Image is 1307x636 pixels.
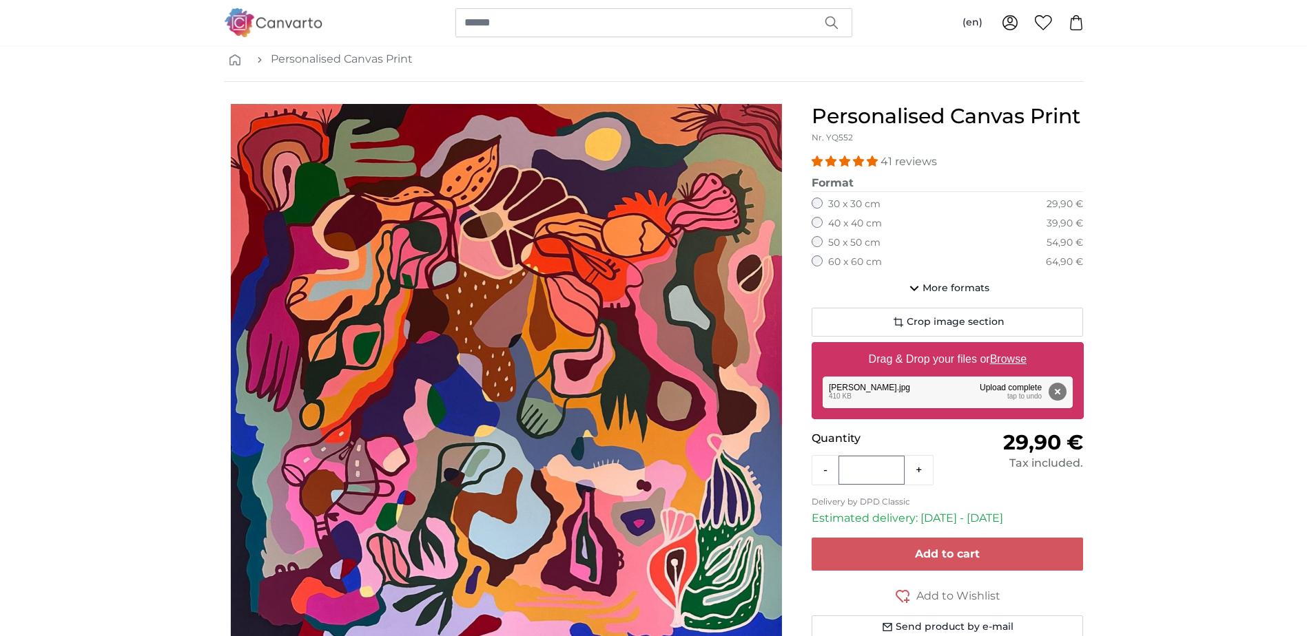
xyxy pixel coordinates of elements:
[812,175,1084,192] legend: Format
[828,217,882,231] label: 40 x 40 cm
[915,547,980,560] span: Add to cart
[812,538,1084,571] button: Add to cart
[947,455,1083,471] div: Tax included.
[828,255,882,269] label: 60 x 60 cm
[916,588,1000,604] span: Add to Wishlist
[1047,236,1083,250] div: 54,90 €
[951,10,994,35] button: (en)
[923,282,989,295] span: More formats
[812,155,881,168] span: 4.98 stars
[812,308,1084,337] button: Crop image section
[812,510,1084,527] p: Estimated delivery: [DATE] - [DATE]
[812,275,1084,302] button: More formats
[1046,255,1083,269] div: 64,90 €
[863,346,1031,373] label: Drag & Drop your files or
[812,430,947,447] p: Quantity
[905,456,933,484] button: +
[812,132,853,142] span: Nr. YQ552
[812,587,1084,604] button: Add to Wishlist
[812,456,838,484] button: -
[1003,430,1083,455] span: 29,90 €
[828,198,881,211] label: 30 x 30 cm
[224,37,1084,82] nav: breadcrumbs
[1047,217,1083,231] div: 39,90 €
[812,104,1084,129] h1: Personalised Canvas Print
[828,236,881,250] label: 50 x 50 cm
[881,155,937,168] span: 41 reviews
[812,496,1084,507] p: Delivery by DPD Classic
[224,8,323,36] img: Canvarto
[907,315,1005,329] span: Crop image section
[1047,198,1083,211] div: 29,90 €
[990,353,1027,365] u: Browse
[271,51,413,67] a: Personalised Canvas Print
